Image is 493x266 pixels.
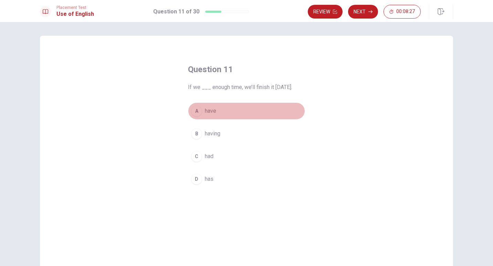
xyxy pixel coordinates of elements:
button: Dhas [188,170,305,188]
div: C [191,151,202,162]
div: B [191,128,202,139]
button: Next [348,5,378,19]
span: have [205,107,216,115]
span: having [205,130,220,138]
button: 00:08:27 [384,5,421,19]
button: Ahave [188,102,305,120]
h1: Use of English [56,10,94,18]
span: If we ___ enough time, we’ll finish it [DATE]. [188,83,305,91]
h4: Question 11 [188,64,305,75]
span: had [205,152,213,160]
div: D [191,174,202,185]
div: A [191,106,202,117]
button: Review [308,5,343,19]
span: Placement Test [56,5,94,10]
span: 00:08:27 [396,9,415,14]
button: Bhaving [188,125,305,142]
button: Chad [188,148,305,165]
h1: Question 11 of 30 [153,8,199,16]
span: has [205,175,213,183]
